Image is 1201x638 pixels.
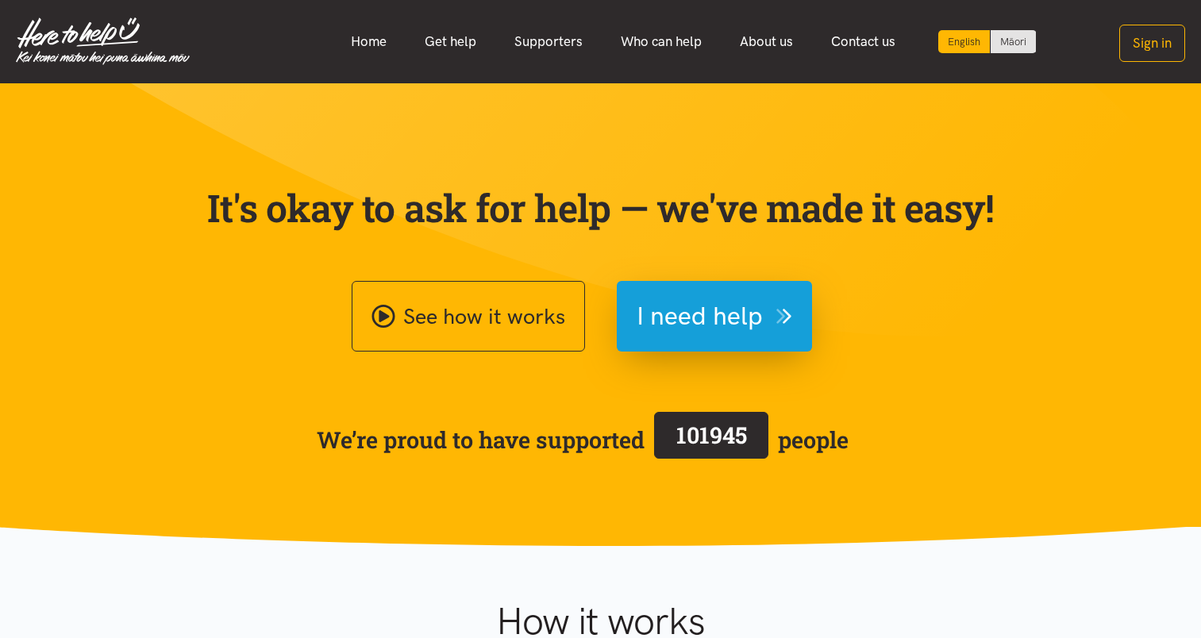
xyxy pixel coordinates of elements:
span: We’re proud to have supported people [317,409,849,471]
img: Home [16,17,190,65]
span: I need help [637,296,763,336]
div: Current language [938,30,991,53]
p: It's okay to ask for help — we've made it easy! [204,185,998,231]
a: Who can help [602,25,721,59]
button: Sign in [1119,25,1185,62]
span: 101945 [676,420,747,450]
div: Language toggle [938,30,1037,53]
a: See how it works [352,281,585,352]
a: Contact us [812,25,914,59]
a: About us [721,25,812,59]
a: Supporters [495,25,602,59]
button: I need help [617,281,812,352]
a: 101945 [645,409,778,471]
a: Get help [406,25,495,59]
a: Home [332,25,406,59]
a: Switch to Te Reo Māori [991,30,1036,53]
